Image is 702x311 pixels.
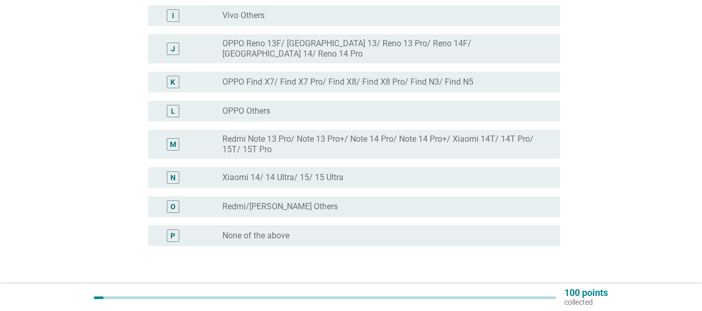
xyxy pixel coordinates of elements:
div: O [170,201,176,212]
label: OPPO Reno 13F/ [GEOGRAPHIC_DATA] 13/ Reno 13 Pro/ Reno 14F/ [GEOGRAPHIC_DATA] 14/ Reno 14 Pro [222,38,544,59]
div: L [171,106,175,117]
div: M [170,139,176,150]
div: P [170,231,175,241]
label: OPPO Find X7/ Find X7 Pro/ Find X8/ Find X8 Pro/ Find N3/ Find N5 [222,77,473,87]
p: collected [564,298,608,307]
label: OPPO Others [222,106,270,116]
div: J [171,44,175,55]
label: Vivo Others [222,10,264,21]
div: I [172,10,174,21]
label: None of the above [222,231,289,241]
div: N [170,172,176,183]
p: 100 points [564,288,608,298]
label: Xiaomi 14/ 14 Ultra/ 15/ 15 Ultra [222,172,343,183]
label: Redmi Note 13 Pro/ Note 13 Pro+/ Note 14 Pro/ Note 14 Pro+/ Xiaomi 14T/ 14T Pro/ 15T/ 15T Pro [222,134,544,155]
div: K [170,77,175,88]
label: Redmi/[PERSON_NAME] Others [222,201,338,212]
